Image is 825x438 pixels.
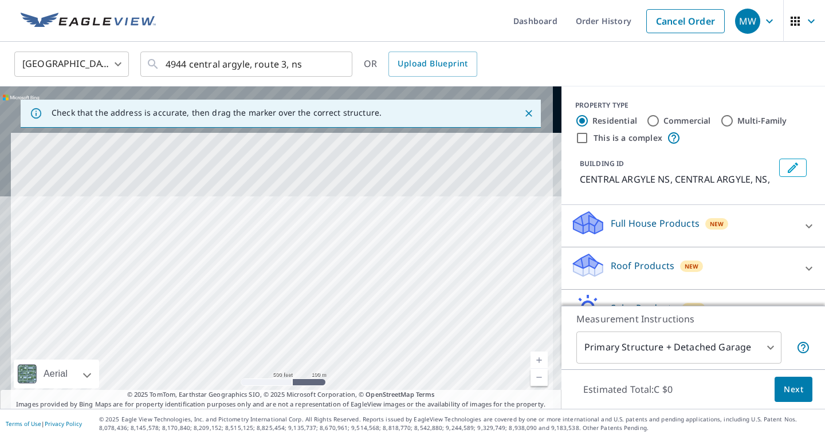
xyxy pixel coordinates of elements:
[40,360,71,388] div: Aerial
[686,304,701,313] span: New
[531,352,548,369] a: Current Level 16, Zoom In
[646,9,725,33] a: Cancel Order
[366,390,414,398] a: OpenStreetMap
[611,216,700,230] p: Full House Products
[45,420,82,428] a: Privacy Policy
[166,48,329,80] input: Search by address or latitude-longitude
[594,132,662,144] label: This is a complex
[779,159,807,177] button: Edit building 1
[737,115,787,127] label: Multi-Family
[580,172,775,186] p: CENTRAL ARGYLE NS, CENTRAL ARGYLE, NS,
[796,341,810,354] span: Your report will include the primary structure and a detached garage if one exists.
[592,115,637,127] label: Residential
[99,415,819,432] p: © 2025 Eagle View Technologies, Inc. and Pictometry International Corp. All Rights Reserved. Repo...
[576,312,810,326] p: Measurement Instructions
[388,52,477,77] a: Upload Blueprint
[575,100,811,111] div: PROPERTY TYPE
[784,382,803,397] span: Next
[52,108,382,118] p: Check that the address is accurate, then drag the marker over the correct structure.
[571,294,816,327] div: Solar ProductsNew
[663,115,711,127] label: Commercial
[580,159,624,168] p: BUILDING ID
[14,360,99,388] div: Aerial
[531,369,548,386] a: Current Level 16, Zoom Out
[571,252,816,285] div: Roof ProductsNew
[6,420,82,427] p: |
[710,219,724,228] span: New
[364,52,477,77] div: OR
[127,390,435,400] span: © 2025 TomTom, Earthstar Geographics SIO, © 2025 Microsoft Corporation, ©
[21,13,156,30] img: EV Logo
[576,332,781,364] div: Primary Structure + Detached Garage
[611,259,674,273] p: Roof Products
[416,390,435,398] a: Terms
[571,210,816,242] div: Full House ProductsNew
[14,48,129,80] div: [GEOGRAPHIC_DATA]
[398,57,467,71] span: Upload Blueprint
[611,301,676,315] p: Solar Products
[574,377,682,402] p: Estimated Total: C $0
[521,106,536,121] button: Close
[775,377,812,403] button: Next
[735,9,760,34] div: MW
[6,420,41,428] a: Terms of Use
[685,262,699,271] span: New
